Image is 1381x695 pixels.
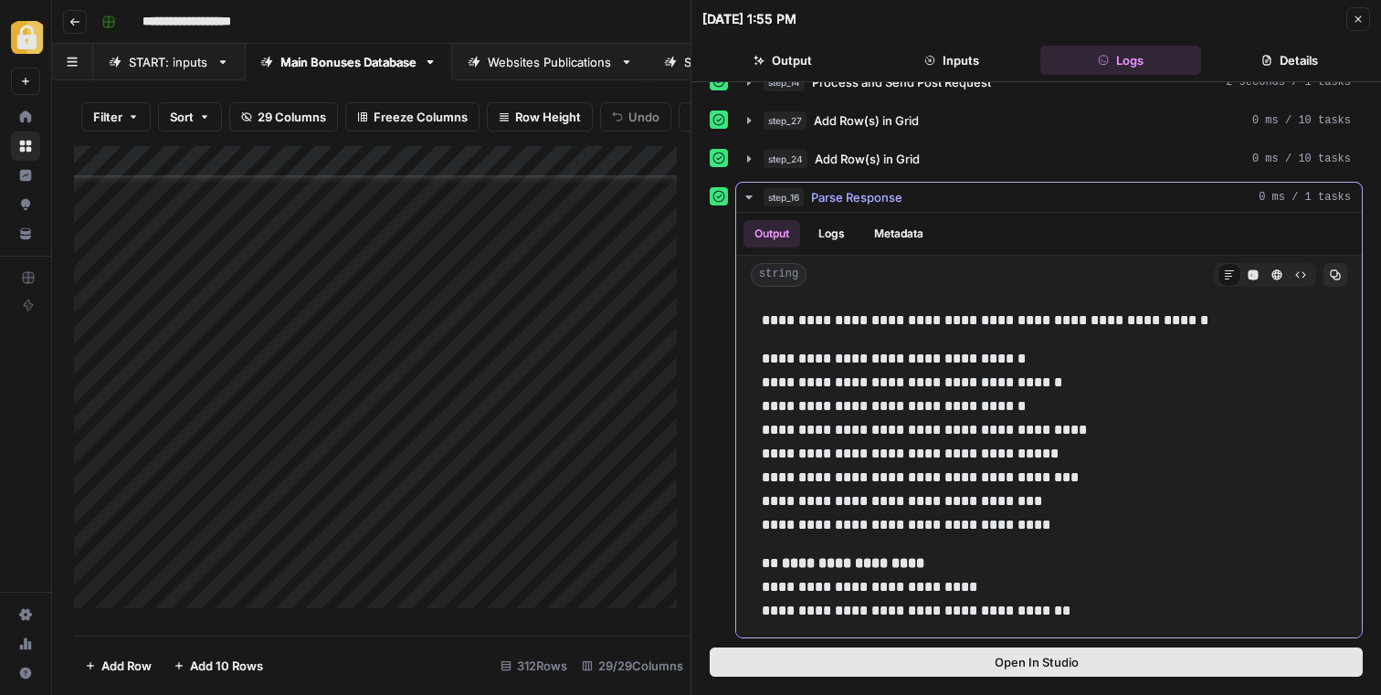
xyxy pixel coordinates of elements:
a: Usage [11,629,40,658]
a: Home [11,102,40,132]
span: 2 seconds / 1 tasks [1226,74,1351,90]
span: 0 ms / 1 tasks [1259,189,1351,205]
button: 2 seconds / 1 tasks [736,68,1362,97]
a: Social media publications [648,44,863,80]
button: Sort [158,102,222,132]
a: Opportunities [11,190,40,219]
button: Undo [600,102,671,132]
span: Open In Studio [995,653,1079,671]
button: Workspace: Adzz [11,15,40,60]
button: Logs [807,220,856,247]
button: Output [743,220,800,247]
span: step_27 [764,111,806,130]
button: Metadata [863,220,934,247]
button: Freeze Columns [345,102,480,132]
button: Inputs [871,46,1033,75]
div: 0 ms / 1 tasks [736,213,1362,637]
div: 29/29 Columns [575,651,690,680]
button: Details [1208,46,1370,75]
span: 29 Columns [258,108,326,126]
div: Main Bonuses Database [280,53,416,71]
button: Output [702,46,864,75]
button: Open In Studio [710,648,1363,677]
span: Add Row [101,657,152,675]
span: Undo [628,108,659,126]
div: 312 Rows [493,651,575,680]
button: 0 ms / 1 tasks [736,183,1362,212]
button: 0 ms / 10 tasks [736,106,1362,135]
span: step_16 [764,188,804,206]
span: step_14 [764,73,805,91]
span: 0 ms / 10 tasks [1252,151,1351,167]
button: 0 ms / 10 tasks [736,144,1362,174]
span: Sort [170,108,194,126]
button: Add Row [74,651,163,680]
a: Insights [11,161,40,190]
span: 0 ms / 10 tasks [1252,112,1351,129]
button: Logs [1040,46,1202,75]
div: START: inputs [129,53,209,71]
img: Adzz Logo [11,21,44,54]
button: 29 Columns [229,102,338,132]
a: Your Data [11,219,40,248]
a: Browse [11,132,40,161]
div: Websites Publications [488,53,613,71]
span: Row Height [515,108,581,126]
span: Freeze Columns [374,108,468,126]
button: Filter [81,102,151,132]
span: string [751,263,806,287]
span: Process and Send Post Request [812,73,991,91]
span: Parse Response [811,188,902,206]
span: step_24 [764,150,807,168]
a: Settings [11,600,40,629]
span: Add Row(s) in Grid [815,150,920,168]
a: Main Bonuses Database [245,44,452,80]
a: Websites Publications [452,44,648,80]
span: Add 10 Rows [190,657,263,675]
button: Row Height [487,102,593,132]
button: Help + Support [11,658,40,688]
span: Filter [93,108,122,126]
a: START: inputs [93,44,245,80]
span: Add Row(s) in Grid [814,111,919,130]
button: Add 10 Rows [163,651,274,680]
div: [DATE] 1:55 PM [702,10,796,28]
